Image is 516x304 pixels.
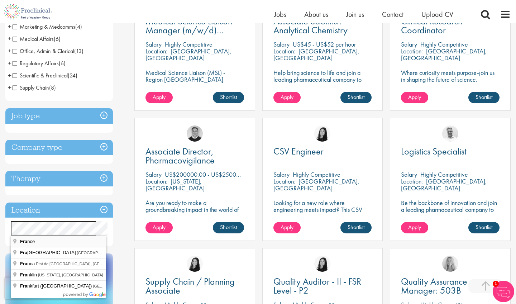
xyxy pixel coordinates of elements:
span: Fra [20,239,27,244]
span: Fra [20,283,27,289]
span: Apply [408,93,421,101]
h3: Company type [5,140,113,155]
a: Numhom Sudsok [314,125,330,142]
a: Supply Chain / Planning Associate [145,277,244,295]
span: nca [20,261,36,266]
a: Shannon Briggs [442,256,458,272]
span: Office, Admin & Clerical [13,47,74,55]
span: Clinical Research Coordinator [401,15,462,36]
span: Medical Affairs [13,35,54,43]
span: Quality Assurance Manager: 503B [401,275,467,296]
p: [GEOGRAPHIC_DATA], [GEOGRAPHIC_DATA] [401,177,487,192]
a: Associate Scientist: Analytical Chemistry [273,17,372,35]
a: Apply [401,222,428,233]
span: Salary [273,170,290,179]
h3: Job type [5,108,113,124]
a: Apply [273,222,301,233]
p: Looking for a new role where engineering meets impact? This CSV Engineer role is calling your name! [273,199,372,220]
span: Contact [382,10,403,19]
a: Quality Assurance Manager: 503B [401,277,500,295]
p: Are you ready to make a groundbreaking impact in the world of biotechnology? Join a growing compa... [145,199,244,233]
p: Where curiosity meets purpose-join us in shaping the future of science. [401,69,500,83]
a: Associate Director, Pharmacovigilance [145,147,244,165]
span: Medical Affairs [13,35,61,43]
h3: Therapy [5,171,113,186]
p: US$200000.00 - US$250000.00 per annum [165,170,279,179]
span: Apply [281,93,293,101]
span: (6) [59,60,66,67]
a: Shortlist [468,92,500,103]
a: Apply [145,92,173,103]
span: Location: [401,177,423,185]
span: Apply [153,93,166,101]
span: Logistics Specialist [401,145,467,157]
span: (8) [49,84,56,91]
span: Location: [273,47,295,55]
span: Fra [20,272,27,277]
a: Shortlist [340,222,372,233]
p: Medical Science Liaison (MSL) - Region [GEOGRAPHIC_DATA] [145,69,244,83]
span: + [8,21,11,32]
a: CSV Engineer [273,147,372,156]
span: (24) [68,72,77,79]
p: [GEOGRAPHIC_DATA], [GEOGRAPHIC_DATA] [145,47,231,62]
p: [US_STATE], [GEOGRAPHIC_DATA] [145,177,205,192]
p: Highly Competitive [165,40,212,48]
p: Highly Competitive [420,40,468,48]
span: Supply Chain / Planning Associate [145,275,235,296]
p: Help bring science to life and join a leading pharmaceutical company to play a key role in delive... [273,69,372,103]
a: Clinical Research Coordinator [401,17,500,35]
span: [US_STATE], [GEOGRAPHIC_DATA] [38,273,103,277]
span: Salary [401,40,417,48]
span: Office, Admin & Clerical [13,47,83,55]
img: Joshua Bye [442,125,458,142]
span: Medical Science Liaison Manager (m/w/d) Nephrologie [145,15,232,45]
span: Location: [401,47,423,55]
a: Shortlist [213,92,244,103]
span: Location: [273,177,295,185]
span: nklin [20,272,38,277]
span: [GEOGRAPHIC_DATA] [20,250,77,255]
a: Shortlist [340,92,372,103]
a: Quality Auditor - II - FSR Level - P2 [273,277,372,295]
iframe: reCAPTCHA [5,277,97,299]
img: Numhom Sudsok [187,256,203,272]
span: Jobs [274,10,286,19]
span: Supply Chain [13,84,49,91]
img: Chatbot [493,281,514,302]
span: Quality Auditor - II - FSR Level - P2 [273,275,361,296]
p: Be the backbone of innovation and join a leading pharmaceutical company to help keep life-changin... [401,199,500,227]
span: Join us [346,10,364,19]
span: (6) [54,35,61,43]
span: Location: [145,177,167,185]
span: [GEOGRAPHIC_DATA] [77,251,118,255]
p: Highly Competitive [420,170,468,179]
span: Apply [281,223,293,231]
span: Apply [408,223,421,231]
span: Scientific & Preclinical [13,72,77,79]
span: Location: [145,47,167,55]
span: Salary [273,40,290,48]
span: Salary [145,170,162,179]
p: US$45 - US$52 per hour [293,40,356,48]
p: [GEOGRAPHIC_DATA], [GEOGRAPHIC_DATA] [273,47,359,62]
a: Upload CV [421,10,453,19]
span: Associate Scientist: Analytical Chemistry [273,15,348,36]
h3: Location [5,203,113,218]
a: Apply [145,222,173,233]
span: Regulatory Affairs [13,60,66,67]
span: Regulatory Affairs [13,60,59,67]
span: About us [304,10,328,19]
span: Supply Chain [13,84,56,91]
img: Bo Forsen [187,125,203,142]
span: + [8,70,11,81]
a: Apply [401,92,428,103]
span: (4) [75,23,82,30]
span: Salary [145,40,162,48]
p: Highly Competitive [293,170,340,179]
